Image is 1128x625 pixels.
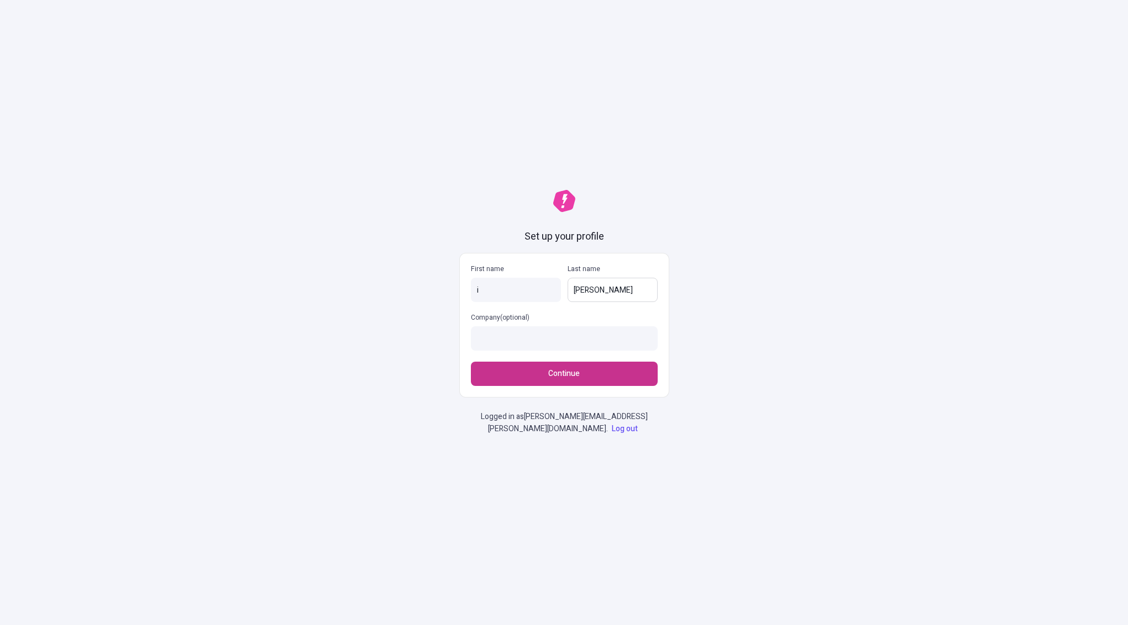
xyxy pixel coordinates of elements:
a: Log out [610,423,640,435]
p: Company [471,313,658,322]
p: Logged in as [PERSON_NAME][EMAIL_ADDRESS][PERSON_NAME][DOMAIN_NAME] . [459,411,669,435]
p: First name [471,264,561,273]
button: Continue [471,362,658,386]
input: Company(optional) [471,326,658,351]
input: First name [471,278,561,302]
span: (optional) [500,312,529,322]
input: Last name [568,278,658,302]
h1: Set up your profile [524,230,604,244]
p: Last name [568,264,658,273]
span: Continue [548,368,580,380]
